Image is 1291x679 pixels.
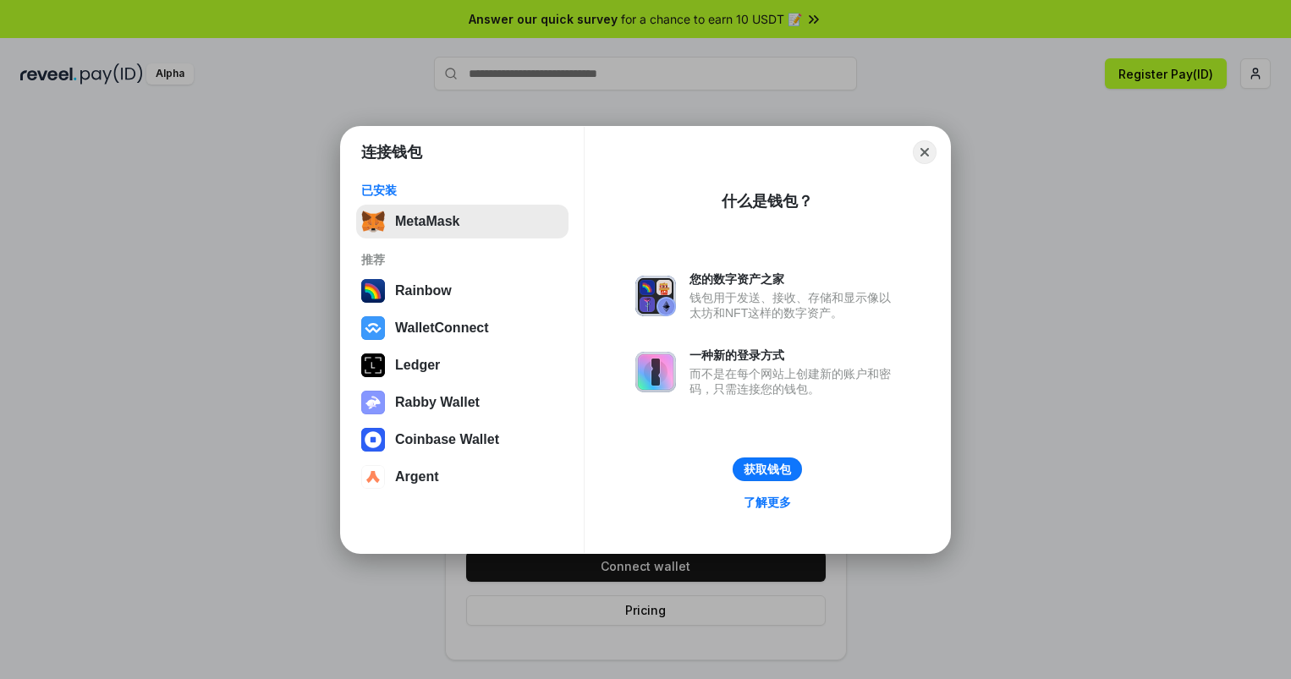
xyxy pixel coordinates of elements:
img: svg+xml,%3Csvg%20width%3D%22120%22%20height%3D%22120%22%20viewBox%3D%220%200%20120%20120%22%20fil... [361,279,385,303]
button: Argent [356,460,569,494]
img: svg+xml,%3Csvg%20fill%3D%22none%22%20height%3D%2233%22%20viewBox%3D%220%200%2035%2033%22%20width%... [361,210,385,233]
button: 获取钱包 [733,457,802,481]
div: 推荐 [361,252,563,267]
button: WalletConnect [356,311,569,345]
button: Coinbase Wallet [356,423,569,457]
img: svg+xml,%3Csvg%20width%3D%2228%22%20height%3D%2228%22%20viewBox%3D%220%200%2028%2028%22%20fill%3D... [361,316,385,340]
div: Rabby Wallet [395,395,480,410]
div: 获取钱包 [744,462,791,477]
div: 您的数字资产之家 [689,271,899,287]
div: Argent [395,469,439,485]
img: svg+xml,%3Csvg%20width%3D%2228%22%20height%3D%2228%22%20viewBox%3D%220%200%2028%2028%22%20fill%3D... [361,428,385,452]
div: 已安装 [361,183,563,198]
div: Ledger [395,358,440,373]
div: 而不是在每个网站上创建新的账户和密码，只需连接您的钱包。 [689,366,899,397]
div: Rainbow [395,283,452,298]
div: MetaMask [395,214,459,229]
img: svg+xml,%3Csvg%20xmlns%3D%22http%3A%2F%2Fwww.w3.org%2F2000%2Fsvg%22%20fill%3D%22none%22%20viewBox... [361,391,385,414]
img: svg+xml,%3Csvg%20xmlns%3D%22http%3A%2F%2Fwww.w3.org%2F2000%2Fsvg%22%20width%3D%2228%22%20height%3... [361,353,385,377]
div: WalletConnect [395,320,489,336]
img: svg+xml,%3Csvg%20xmlns%3D%22http%3A%2F%2Fwww.w3.org%2F2000%2Fsvg%22%20fill%3D%22none%22%20viewBox... [635,352,676,392]
button: Rainbow [356,274,569,308]
button: Ledger [356,348,569,382]
button: Rabby Wallet [356,386,569,419]
div: 什么是钱包？ [722,191,813,211]
img: svg+xml,%3Csvg%20width%3D%2228%22%20height%3D%2228%22%20viewBox%3D%220%200%2028%2028%22%20fill%3D... [361,465,385,489]
div: 钱包用于发送、接收、存储和显示像以太坊和NFT这样的数字资产。 [689,290,899,320]
a: 了解更多 [733,491,801,513]
div: 了解更多 [744,495,791,510]
button: Close [913,140,937,164]
h1: 连接钱包 [361,142,422,162]
img: svg+xml,%3Csvg%20xmlns%3D%22http%3A%2F%2Fwww.w3.org%2F2000%2Fsvg%22%20fill%3D%22none%22%20viewBox... [635,276,676,316]
div: Coinbase Wallet [395,432,499,447]
div: 一种新的登录方式 [689,348,899,363]
button: MetaMask [356,205,569,238]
